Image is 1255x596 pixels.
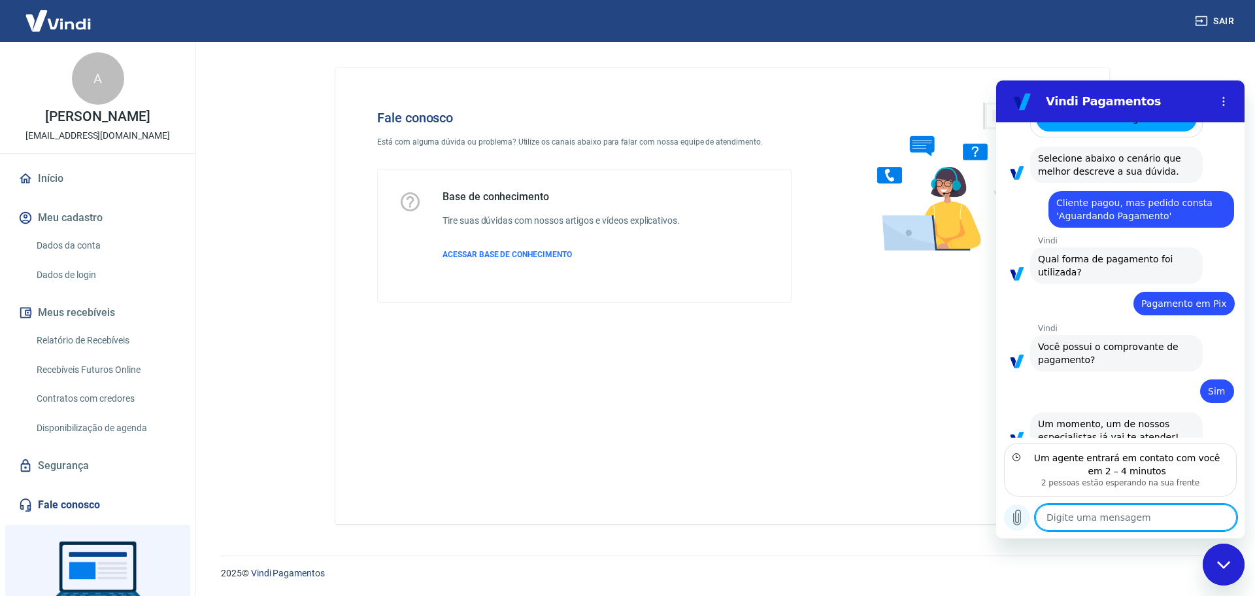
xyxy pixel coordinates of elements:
[377,136,792,148] p: Está com alguma dúvida ou problema? Utilize os canais abaixo para falar com nossa equipe de atend...
[31,415,180,442] a: Disponibilização de agenda
[31,262,180,289] a: Dados de login
[72,52,124,105] div: A
[443,249,680,260] a: ACESSAR BASE DE CONHECIMENTO
[251,568,325,578] a: Vindi Pagamentos
[31,385,180,412] a: Contratos com credores
[16,164,180,193] a: Início
[25,129,170,143] p: [EMAIL_ADDRESS][DOMAIN_NAME]
[1203,544,1245,586] iframe: Botão para abrir a janela de mensagens, conversa em andamento
[16,203,180,232] button: Meu cadastro
[443,214,680,228] h6: Tire suas dúvidas com nossos artigos e vídeos explicativos.
[377,110,792,126] h4: Fale conosco
[16,1,101,41] img: Vindi
[45,110,150,124] p: [PERSON_NAME]
[996,80,1245,538] iframe: Janela de mensagens
[16,451,180,480] a: Segurança
[31,357,180,383] a: Recebíveis Futuros Online
[31,232,180,259] a: Dados da conta
[443,250,572,259] span: ACESSAR BASE DE CONHECIMENTO
[16,298,180,327] button: Meus recebíveis
[16,491,180,519] a: Fale conosco
[1192,9,1239,33] button: Sair
[221,567,1224,580] p: 2025 ©
[851,89,1050,264] img: Fale conosco
[31,327,180,354] a: Relatório de Recebíveis
[443,190,680,203] h5: Base de conhecimento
